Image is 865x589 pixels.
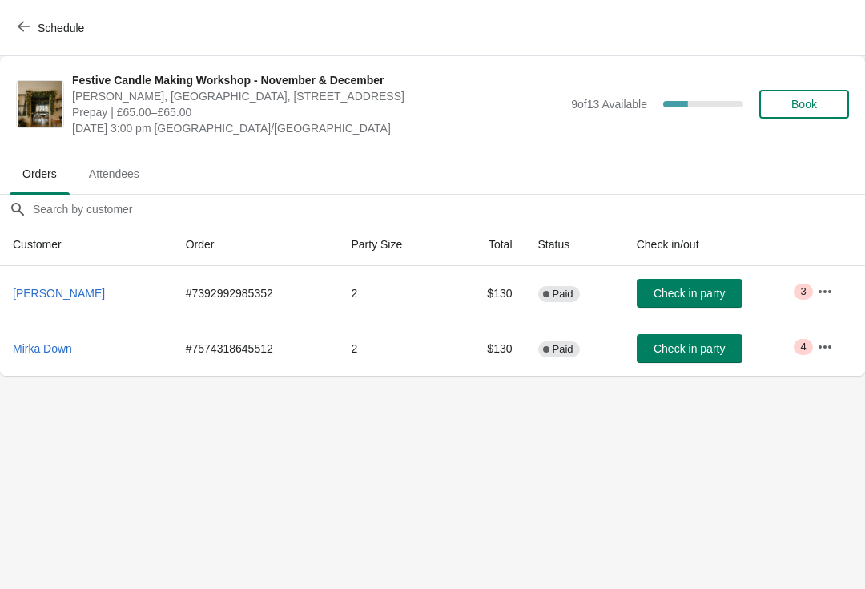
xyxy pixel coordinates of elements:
button: Mirka Down [6,334,78,363]
span: Prepay | £65.00–£65.00 [72,104,563,120]
th: Party Size [338,224,450,266]
span: Paid [553,288,573,301]
td: $130 [451,266,525,321]
td: 2 [338,321,450,376]
button: Check in party [637,334,742,363]
span: 3 [800,285,806,298]
th: Total [451,224,525,266]
span: Paid [553,343,573,356]
img: Festive Candle Making Workshop - November & December [18,81,62,127]
td: # 7574318645512 [173,321,339,376]
span: [PERSON_NAME], [GEOGRAPHIC_DATA], [STREET_ADDRESS] [72,88,563,104]
td: $130 [451,321,525,376]
span: Book [791,98,817,111]
th: Check in/out [624,224,804,266]
span: Schedule [38,22,84,34]
span: Attendees [76,159,152,188]
span: 9 of 13 Available [571,98,647,111]
span: Mirka Down [13,342,72,355]
input: Search by customer [32,195,865,224]
span: [DATE] 3:00 pm [GEOGRAPHIC_DATA]/[GEOGRAPHIC_DATA] [72,120,563,136]
button: [PERSON_NAME] [6,279,111,308]
button: Schedule [8,14,97,42]
span: 4 [800,341,806,353]
button: Book [759,90,849,119]
button: Check in party [637,279,742,308]
td: 2 [338,266,450,321]
th: Order [173,224,339,266]
span: Orders [10,159,70,188]
span: Festive Candle Making Workshop - November & December [72,72,563,88]
span: Check in party [654,287,725,300]
span: [PERSON_NAME] [13,287,105,300]
td: # 7392992985352 [173,266,339,321]
th: Status [525,224,624,266]
span: Check in party [654,342,725,355]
